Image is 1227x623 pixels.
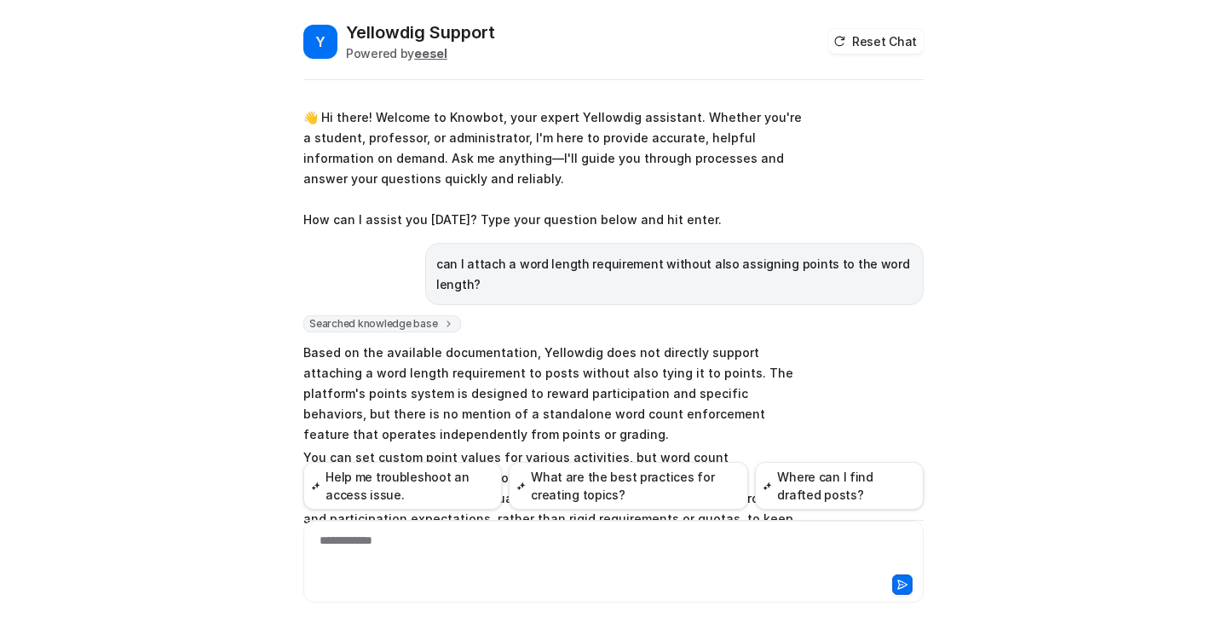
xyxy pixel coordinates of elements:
[346,20,495,44] h2: Yellowdig Support
[303,315,461,332] span: Searched knowledge base
[414,46,447,61] b: eesel
[755,462,924,510] button: Where can I find drafted posts?
[303,447,802,570] p: You can set custom point values for various activities, but word count enforcement must be linked...
[509,462,748,510] button: What are the best practices for creating topics?
[303,343,802,445] p: Based on the available documentation, Yellowdig does not directly support attaching a word length...
[303,107,802,230] p: 👋 Hi there! Welcome to Knowbot, your expert Yellowdig assistant. Whether you're a student, profes...
[436,254,913,295] p: can I attach a word length requirement without also assigning points to the word length?
[303,462,502,510] button: Help me troubleshoot an access issue.
[828,29,924,54] button: Reset Chat
[308,532,919,571] div: To enrich screen reader interactions, please activate Accessibility in Grammarly extension settings
[346,44,495,62] div: Powered by
[303,25,337,59] span: Y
